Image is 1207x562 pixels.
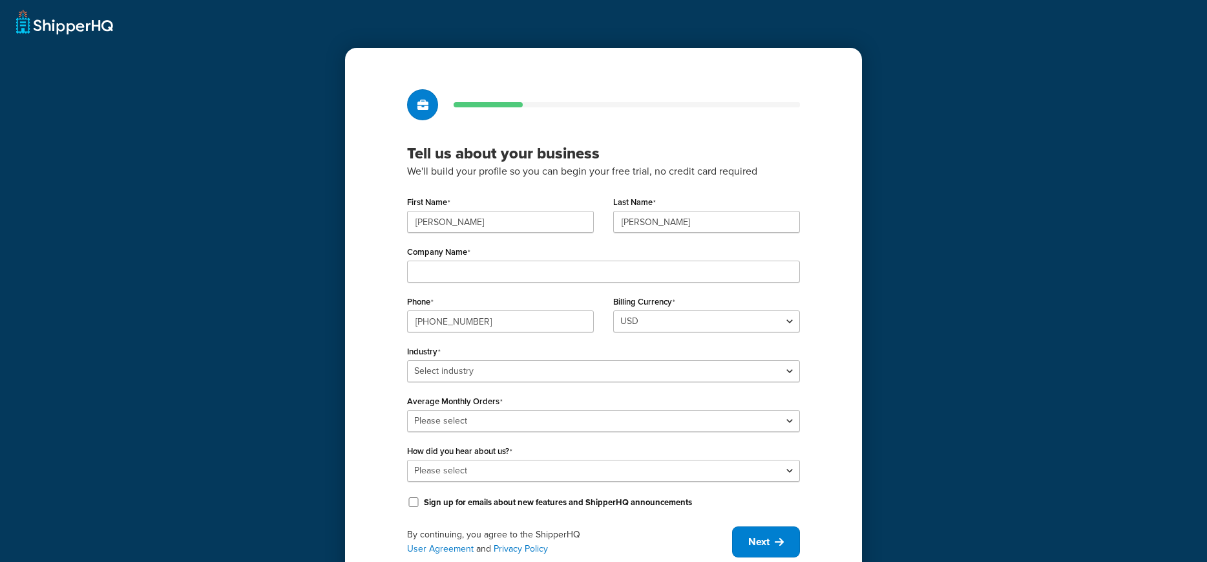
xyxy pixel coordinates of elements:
a: User Agreement [407,542,474,556]
h3: Tell us about your business [407,144,800,163]
label: Average Monthly Orders [407,396,503,407]
label: Company Name [407,247,470,257]
label: Sign up for emails about new features and ShipperHQ announcements [424,497,692,508]
label: How did you hear about us? [407,446,512,457]
a: Privacy Policy [494,542,548,556]
label: Last Name [613,197,656,208]
label: Phone [407,297,434,307]
label: First Name [407,197,450,208]
div: By continuing, you agree to the ShipperHQ and [407,528,732,556]
span: Next [748,535,770,549]
button: Next [732,526,800,557]
label: Industry [407,347,441,357]
label: Billing Currency [613,297,675,307]
p: We'll build your profile so you can begin your free trial, no credit card required [407,163,800,180]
